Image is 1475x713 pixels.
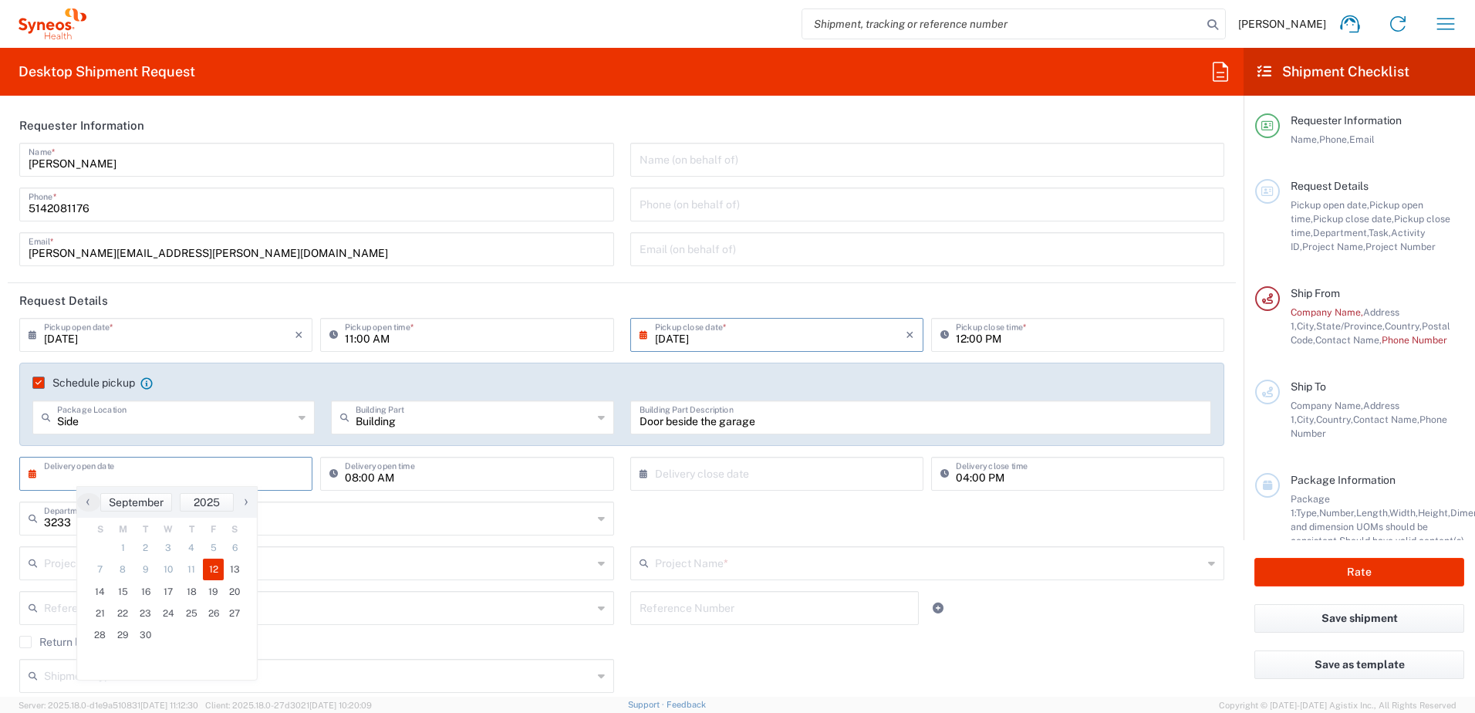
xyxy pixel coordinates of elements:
span: Pickup close date, [1313,213,1394,225]
span: Contact Name, [1315,334,1382,346]
span: 2 [134,537,157,559]
a: Feedback [667,700,706,709]
span: 7 [89,559,112,580]
i: × [295,323,303,347]
button: 2025 [180,493,234,512]
span: Type, [1296,507,1319,519]
bs-datepicker-navigation-view: ​ ​ ​ [77,493,257,512]
span: [PERSON_NAME] [1238,17,1326,31]
span: Package Information [1291,474,1396,486]
span: Client: 2025.18.0-27d3021 [205,701,372,710]
span: Requester Information [1291,114,1402,127]
th: weekday [157,522,181,537]
span: Country, [1316,414,1353,425]
a: Support [628,700,667,709]
span: Phone, [1319,133,1349,145]
span: State/Province, [1316,320,1385,332]
span: Country, [1385,320,1422,332]
span: 27 [224,603,245,624]
span: Request Details [1291,180,1369,192]
span: 8 [112,559,135,580]
button: Rate [1254,558,1464,586]
span: Ship To [1291,380,1326,393]
span: 18 [180,581,203,603]
span: Project Number [1365,241,1436,252]
span: 21 [89,603,112,624]
span: ‹ [76,492,100,511]
span: 4 [180,537,203,559]
span: 13 [224,559,245,580]
span: Project Name, [1302,241,1365,252]
th: weekday [224,522,245,537]
span: 9 [134,559,157,580]
span: Name, [1291,133,1319,145]
span: Height, [1418,507,1450,519]
span: Pickup open date, [1291,199,1369,211]
button: Save as template [1254,650,1464,679]
th: weekday [112,522,135,537]
span: 29 [112,624,135,646]
span: 11 [180,559,203,580]
span: 23 [134,603,157,624]
span: 30 [134,624,157,646]
span: 14 [89,581,112,603]
span: Should have valid content(s) [1339,535,1464,546]
button: September [100,493,172,512]
span: › [235,492,258,511]
span: Number, [1319,507,1356,519]
span: Package 1: [1291,493,1330,519]
span: 10 [157,559,181,580]
h2: Shipment Checklist [1257,63,1409,81]
span: 19 [203,581,224,603]
bs-datepicker-container: calendar [76,486,258,681]
span: 1 [112,537,135,559]
th: weekday [203,522,224,537]
span: Width, [1389,507,1418,519]
span: Company Name, [1291,400,1363,411]
span: Email [1349,133,1375,145]
span: Server: 2025.18.0-d1e9a510831 [19,701,198,710]
i: × [906,323,914,347]
span: 16 [134,581,157,603]
input: Shipment, tracking or reference number [802,9,1202,39]
th: weekday [134,522,157,537]
span: 12 [203,559,224,580]
span: 6 [224,537,245,559]
span: 24 [157,603,181,624]
span: Contact Name, [1353,414,1419,425]
span: 25 [180,603,203,624]
span: September [109,496,164,509]
span: Length, [1356,507,1389,519]
label: Return label required [19,636,143,648]
h2: Request Details [19,293,108,309]
button: ‹ [77,493,100,512]
th: weekday [180,522,203,537]
span: 28 [89,624,112,646]
a: Add Reference [927,597,949,619]
span: [DATE] 11:12:30 [140,701,198,710]
span: Company Name, [1291,306,1363,318]
span: 17 [157,581,181,603]
span: Task, [1369,227,1391,238]
span: Copyright © [DATE]-[DATE] Agistix Inc., All Rights Reserved [1219,698,1456,712]
span: Ship From [1291,287,1340,299]
span: 5 [203,537,224,559]
th: weekday [89,522,112,537]
label: Schedule pickup [32,377,135,389]
span: Phone Number [1382,334,1447,346]
span: City, [1297,320,1316,332]
span: 2025 [194,496,220,509]
button: Save shipment [1254,604,1464,633]
span: Department, [1313,227,1369,238]
span: 15 [112,581,135,603]
h2: Desktop Shipment Request [19,63,195,81]
span: 20 [224,581,245,603]
h2: Requester Information [19,118,144,133]
span: 26 [203,603,224,624]
span: 22 [112,603,135,624]
span: 3 [157,537,181,559]
span: [DATE] 10:20:09 [309,701,372,710]
button: › [234,493,257,512]
span: City, [1297,414,1316,425]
